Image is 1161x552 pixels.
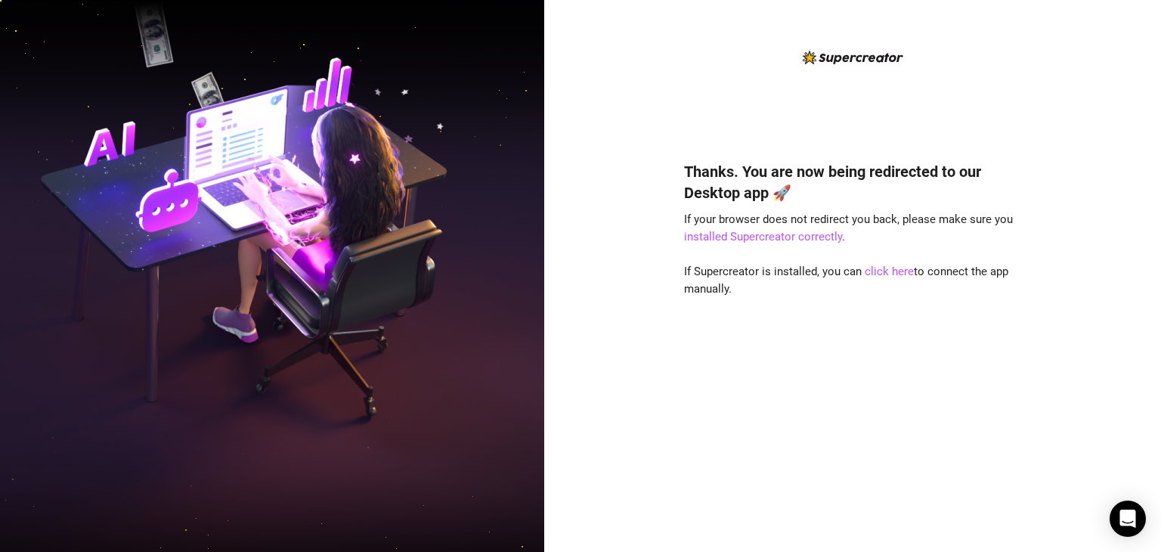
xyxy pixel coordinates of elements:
[684,265,1008,296] span: If Supercreator is installed, you can to connect the app manually.
[1110,501,1146,537] div: Open Intercom Messenger
[803,51,903,64] img: logo-BBDzfeDw.svg
[865,265,914,278] a: click here
[684,230,842,243] a: installed Supercreator correctly
[684,161,1021,203] h4: Thanks. You are now being redirected to our Desktop app 🚀
[684,212,1013,244] span: If your browser does not redirect you back, please make sure you .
